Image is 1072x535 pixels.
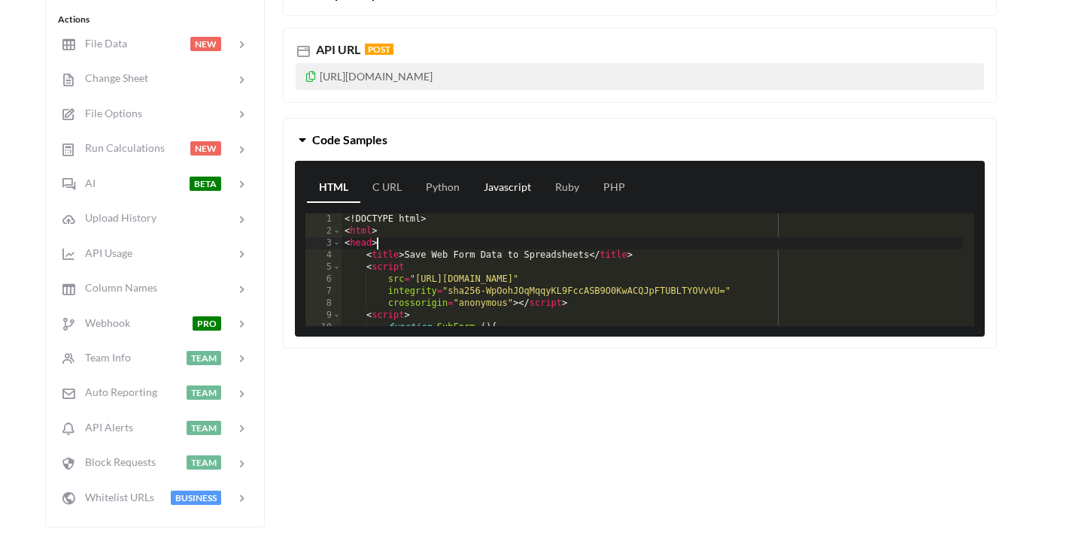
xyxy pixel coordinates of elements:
span: TEAM [187,421,221,435]
span: File Data [76,37,127,50]
div: 3 [305,237,342,249]
span: Team Info [76,351,131,364]
div: Actions [58,13,252,26]
span: TEAM [187,455,221,470]
span: Upload History [76,211,156,224]
span: NEW [190,141,221,156]
span: BETA [190,177,221,191]
div: 8 [305,298,342,310]
a: C URL [360,173,414,203]
span: Change Sheet [76,71,148,84]
a: HTML [307,173,360,203]
p: [URL][DOMAIN_NAME] [296,63,984,90]
span: TEAM [187,385,221,400]
a: PHP [591,173,637,203]
span: AI [76,177,96,189]
button: Code Samples [284,119,996,161]
span: API Usage [76,246,132,259]
div: 4 [305,249,342,261]
div: 1 [305,213,342,225]
span: NEW [190,37,221,51]
a: Python [414,173,472,203]
span: TEAM [187,351,221,365]
span: Column Names [76,281,157,294]
span: Run Calculations [76,141,165,154]
div: 7 [305,286,342,298]
div: 10 [305,322,342,334]
span: BUSINESS [171,491,221,505]
div: 6 [305,274,342,286]
span: Auto Reporting [76,385,157,398]
a: Ruby [543,173,591,203]
span: Code Samples [312,132,387,147]
span: Block Requests [76,455,156,468]
span: PRO [193,316,221,331]
div: 9 [305,310,342,322]
a: Javascript [472,173,543,203]
span: POST [365,44,393,55]
div: 5 [305,261,342,274]
span: Whitelist URLs [76,491,154,503]
span: File Options [76,107,142,119]
span: API Alerts [76,421,133,434]
div: 2 [305,225,342,237]
span: API URL [313,42,360,56]
span: Webhook [76,316,130,329]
